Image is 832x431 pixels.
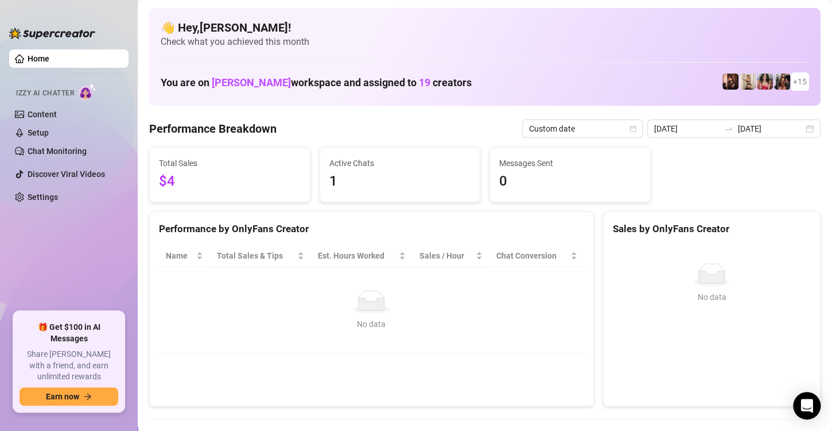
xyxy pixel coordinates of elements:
[329,157,471,170] span: Active Chats
[159,245,210,267] th: Name
[413,245,489,267] th: Sales / Hour
[774,74,790,90] img: Erica (@ericabanks)
[20,349,118,383] span: Share [PERSON_NAME] with a friend, and earn unlimited rewards
[16,88,74,99] span: Izzy AI Chatter
[79,83,96,100] img: AI Chatter
[161,20,809,36] h4: 👋 Hey, [PERSON_NAME] !
[617,291,806,303] div: No data
[28,54,49,63] a: Home
[28,110,57,119] a: Content
[159,221,584,237] div: Performance by OnlyFans Creator
[793,392,821,420] div: Open Intercom Messenger
[318,249,396,262] div: Est. Hours Worked
[84,392,92,401] span: arrow-right
[159,171,301,193] span: $4
[210,245,311,267] th: Total Sales & Tips
[793,75,807,88] span: + 15
[496,249,568,262] span: Chat Conversion
[740,74,756,90] img: Monique (@moneybagmoee)
[722,74,738,90] img: Dragonjen710 (@dragonjen)
[654,122,720,135] input: Start date
[419,249,473,262] span: Sales / Hour
[212,76,291,88] span: [PERSON_NAME]
[757,74,773,90] img: Aaliyah (@edmflowerfairy)
[28,128,49,137] a: Setup
[724,124,733,133] span: to
[161,76,472,89] h1: You are on workspace and assigned to creators
[419,76,430,88] span: 19
[161,36,809,48] span: Check what you achieved this month
[738,122,803,135] input: End date
[613,221,811,237] div: Sales by OnlyFans Creator
[159,157,301,170] span: Total Sales
[489,245,584,267] th: Chat Conversion
[28,193,58,202] a: Settings
[217,249,295,262] span: Total Sales & Tips
[46,392,79,401] span: Earn now
[28,147,87,156] a: Chat Monitoring
[329,171,471,193] span: 1
[28,170,105,179] a: Discover Viral Videos
[9,28,95,39] img: logo-BBDzfeDw.svg
[629,125,636,132] span: calendar
[149,121,277,137] h4: Performance Breakdown
[499,157,641,170] span: Messages Sent
[20,322,118,344] span: 🎁 Get $100 in AI Messages
[529,120,636,137] span: Custom date
[499,171,641,193] span: 0
[170,318,573,330] div: No data
[166,249,194,262] span: Name
[724,124,733,133] span: swap-right
[20,387,118,406] button: Earn nowarrow-right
